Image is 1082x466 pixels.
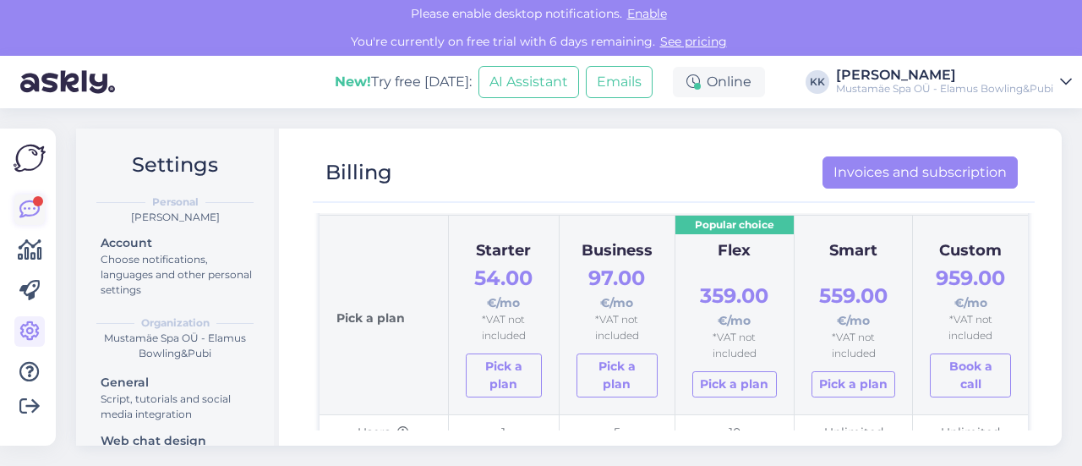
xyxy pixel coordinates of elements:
[913,415,1028,452] td: Unlimited
[90,210,260,225] div: [PERSON_NAME]
[692,330,777,361] div: *VAT not included
[336,233,431,398] div: Pick a plan
[101,252,253,298] div: Choose notifications, languages and other personal settings
[101,374,253,392] div: General
[586,66,653,98] button: Emails
[90,149,260,181] h2: Settings
[93,232,260,300] a: AccountChoose notifications, languages and other personal settings
[577,354,658,397] a: Pick a plan
[448,415,559,452] td: 1
[811,239,896,263] div: Smart
[478,66,579,98] button: AI Assistant
[335,74,371,90] b: New!
[836,82,1053,96] div: Mustamäe Spa OÜ - Elamus Bowling&Pubi
[577,312,658,343] div: *VAT not included
[930,312,1011,343] div: *VAT not included
[141,315,210,331] b: Organization
[559,415,675,452] td: 5
[836,69,1053,82] div: [PERSON_NAME]
[577,262,658,312] div: €/mo
[466,312,542,343] div: *VAT not included
[93,371,260,425] a: GeneralScript, tutorials and social media integration
[90,331,260,361] div: Mustamäe Spa OÜ - Elamus Bowling&Pubi
[822,156,1018,189] a: Invoices and subscription
[930,354,1011,397] button: Book a call
[692,371,777,397] a: Pick a plan
[675,216,794,235] div: Popular choice
[692,239,777,263] div: Flex
[930,239,1011,263] div: Custom
[14,142,46,174] img: Askly Logo
[811,280,896,330] div: €/mo
[325,156,392,189] div: Billing
[622,6,672,21] span: Enable
[806,70,829,94] div: KK
[655,34,732,49] a: See pricing
[675,415,795,452] td: 10
[577,239,658,263] div: Business
[474,266,533,290] span: 54.00
[819,283,888,308] span: 559.00
[101,432,253,450] div: Web chat design
[811,371,896,397] a: Pick a plan
[811,330,896,361] div: *VAT not included
[930,262,1011,312] div: €/mo
[335,72,472,92] div: Try free [DATE]:
[152,195,199,210] b: Personal
[101,392,253,422] div: Script, tutorials and social media integration
[320,415,448,452] td: Users
[692,280,777,330] div: €/mo
[588,266,645,290] span: 97.00
[700,283,768,308] span: 359.00
[936,266,1005,290] span: 959.00
[101,234,253,252] div: Account
[466,239,542,263] div: Starter
[466,262,542,312] div: €/mo
[794,415,913,452] td: Unlimited
[673,67,765,97] div: Online
[466,354,542,397] a: Pick a plan
[836,69,1072,96] a: [PERSON_NAME]Mustamäe Spa OÜ - Elamus Bowling&Pubi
